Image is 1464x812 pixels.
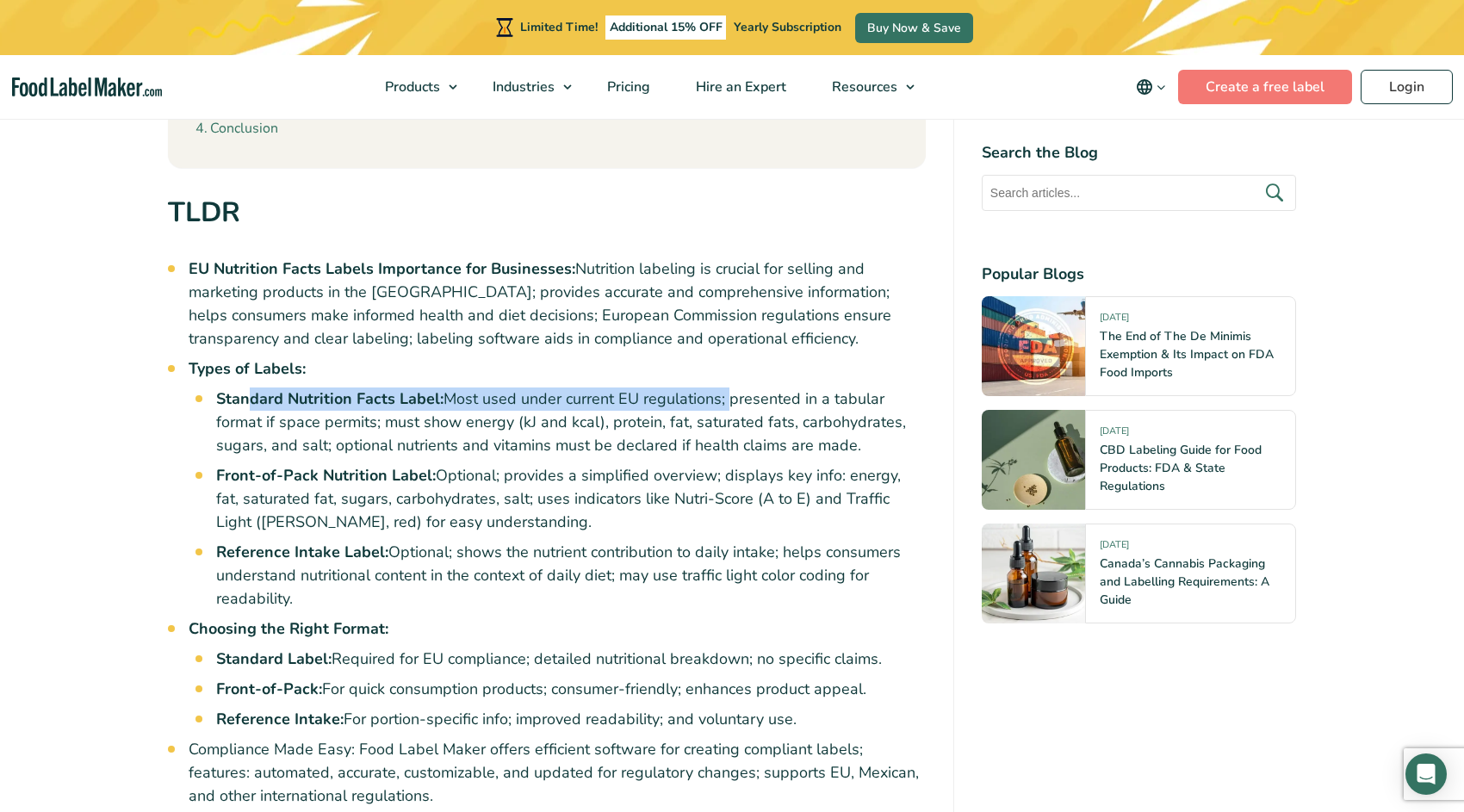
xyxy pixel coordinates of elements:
[216,648,926,671] li: Required for EU compliance; detailed nutritional breakdown; no specific claims.
[520,19,598,35] span: Limited Time!
[1178,70,1352,104] a: Create a free label
[1100,538,1129,558] span: [DATE]
[216,709,344,729] strong: Reference Intake:
[216,464,926,534] li: Optional; provides a simplified overview; displays key info: energy, fat, saturated fat, sugars, ...
[1100,442,1262,494] a: CBD Labeling Guide for Food Products: FDA & State Regulations
[673,55,805,119] a: Hire an Expert
[363,55,466,119] a: Products
[12,77,162,97] a: Food Label Maker homepage
[189,258,575,279] strong: EU Nutrition Facts Labels Importance for Businesses:
[216,542,388,562] strong: Reference Intake Label:
[602,77,652,96] span: Pricing
[1100,311,1129,331] span: [DATE]
[1100,328,1274,381] a: The End of The De Minimis Exemption & Its Impact on FDA Food Imports
[1405,753,1447,795] div: Open Intercom Messenger
[216,708,926,731] li: For portion-specific info; improved readability; and voluntary use.
[216,648,332,669] strong: Standard Label:
[585,55,669,119] a: Pricing
[189,738,926,808] li: Compliance Made Easy: Food Label Maker offers efficient software for creating compliant labels; f...
[1100,555,1269,608] a: Canada’s Cannabis Packaging and Labelling Requirements: A Guide
[470,55,580,119] a: Industries
[855,13,973,43] a: Buy Now & Save
[827,77,899,96] span: Resources
[216,679,322,699] strong: Front-of-Pack:
[1361,70,1453,104] a: Login
[216,678,926,701] li: For quick consumption products; consumer-friendly; enhances product appeal.
[189,257,926,350] li: Nutrition labeling is crucial for selling and marketing products in the [GEOGRAPHIC_DATA]; provid...
[195,118,278,140] a: Conclusion
[216,388,444,409] strong: Standard Nutrition Facts Label:
[982,175,1296,211] input: Search articles...
[1124,70,1178,104] button: Change language
[982,141,1296,164] h4: Search the Blog
[216,541,926,611] li: Optional; shows the nutrient contribution to daily intake; helps consumers understand nutritional...
[189,618,388,639] strong: Choosing the Right Format:
[487,77,556,96] span: Industries
[189,358,306,379] strong: Types of Labels:
[734,19,841,35] span: Yearly Subscription
[168,194,240,231] strong: TLDR
[810,55,923,119] a: Resources
[216,465,436,486] strong: Front-of-Pack Nutrition Label:
[982,263,1296,286] h4: Popular Blogs
[605,15,727,40] span: Additional 15% OFF
[216,387,926,457] li: Most used under current EU regulations; presented in a tabular format if space permits; must show...
[380,77,442,96] span: Products
[1100,425,1129,444] span: [DATE]
[691,77,788,96] span: Hire an Expert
